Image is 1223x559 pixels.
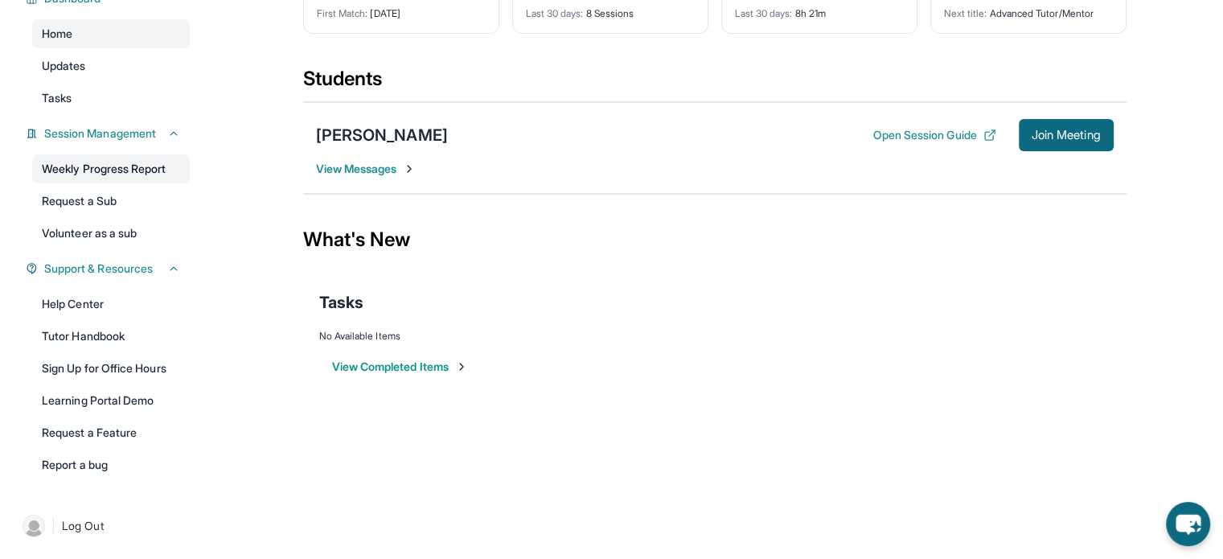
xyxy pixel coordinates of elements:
[38,261,180,277] button: Support & Resources
[62,518,104,534] span: Log Out
[32,51,190,80] a: Updates
[872,127,995,143] button: Open Session Guide
[316,161,417,177] span: View Messages
[32,154,190,183] a: Weekly Progress Report
[16,508,190,544] a: |Log Out
[42,58,86,74] span: Updates
[32,322,190,351] a: Tutor Handbook
[403,162,416,175] img: Chevron-Right
[317,7,368,19] span: First Match :
[42,26,72,42] span: Home
[44,261,153,277] span: Support & Resources
[526,7,584,19] span: Last 30 days :
[23,515,45,537] img: user-img
[42,90,72,106] span: Tasks
[32,450,190,479] a: Report a bug
[32,219,190,248] a: Volunteer as a sub
[1019,119,1114,151] button: Join Meeting
[303,204,1127,275] div: What's New
[51,516,55,536] span: |
[32,418,190,447] a: Request a Feature
[32,19,190,48] a: Home
[316,124,448,146] div: [PERSON_NAME]
[32,84,190,113] a: Tasks
[319,291,363,314] span: Tasks
[735,7,793,19] span: Last 30 days :
[319,330,1110,343] div: No Available Items
[332,359,468,375] button: View Completed Items
[1166,502,1210,546] button: chat-button
[944,7,987,19] span: Next title :
[32,386,190,415] a: Learning Portal Demo
[44,125,156,142] span: Session Management
[303,66,1127,101] div: Students
[32,290,190,319] a: Help Center
[32,187,190,216] a: Request a Sub
[1032,130,1101,140] span: Join Meeting
[32,354,190,383] a: Sign Up for Office Hours
[38,125,180,142] button: Session Management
